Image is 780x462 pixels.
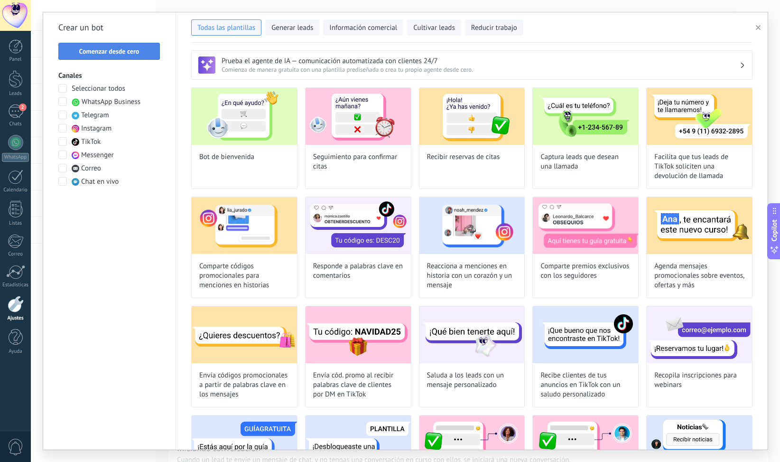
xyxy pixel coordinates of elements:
img: Reacciona a menciones en historia con un corazón y un mensaje [419,197,525,254]
img: Agenda mensajes promocionales sobre eventos, ofertas y más [647,197,752,254]
button: Información comercial [323,19,403,36]
div: Calendario [2,187,29,193]
img: Responde a palabras clave en comentarios [306,197,411,254]
span: Correo [81,164,101,173]
img: Seguimiento para confirmar citas [306,88,411,145]
span: Messenger [81,151,114,160]
img: Envía códigos promocionales a partir de palabras clave en los mensajes [192,306,297,363]
div: Leads [2,91,29,97]
div: Listas [2,220,29,226]
img: Recibe clientes de tus anuncios en TikTok con un saludo personalizado [533,306,638,363]
span: Envía cód. promo al recibir palabras clave de clientes por DM en TikTok [313,371,403,399]
span: Reacciona a menciones en historia con un corazón y un mensaje [427,262,517,290]
img: Recopila inscripciones para webinars [647,306,752,363]
span: Seleccionar todos [72,84,125,94]
span: Todas las plantillas [197,23,255,33]
span: Agenda mensajes promocionales sobre eventos, ofertas y más [654,262,744,290]
img: Facilita que tus leads de TikTok soliciten una devolución de llamada [647,88,752,145]
span: Captura leads que desean una llamada [540,152,631,171]
h2: Crear un bot [58,20,160,35]
div: Correo [2,251,29,257]
span: Reducir trabajo [471,23,517,33]
span: Comparte códigos promocionales para menciones en historias [199,262,289,290]
button: Comenzar desde cero [58,43,160,60]
img: Envía cód. promo al recibir palabras clave de clientes por DM en TikTok [306,306,411,363]
div: Ayuda [2,349,29,355]
span: Envía códigos promocionales a partir de palabras clave en los mensajes [199,371,289,399]
span: Saluda a los leads con un mensaje personalizado [427,371,517,390]
span: Bot de bienvenida [199,152,254,162]
div: Chats [2,121,29,127]
div: Estadísticas [2,282,29,288]
span: Comenzar desde cero [79,48,139,55]
span: Comparte premios exclusivos con los seguidores [540,262,631,281]
button: Generar leads [265,19,319,36]
span: Información comercial [329,23,397,33]
div: Panel [2,57,29,63]
span: TikTok [81,137,101,147]
span: Responde a palabras clave en comentarios [313,262,403,281]
span: Chat en vivo [81,177,119,187]
button: Cultivar leads [407,19,461,36]
button: Todas las plantillas [191,19,261,36]
img: Captura leads que desean una llamada [533,88,638,145]
span: Comienza de manera gratuita con una plantilla prediseñada o crea tu propio agente desde cero. [222,66,740,74]
img: Comparte premios exclusivos con los seguidores [533,197,638,254]
h3: Canales [58,71,160,80]
img: Saluda a los leads con un mensaje personalizado [419,306,525,363]
div: WhatsApp [2,153,29,162]
img: Bot de bienvenida [192,88,297,145]
img: Comparte códigos promocionales para menciones en historias [192,197,297,254]
span: 2 [19,104,27,111]
span: WhatsApp Business [82,97,140,107]
span: Generar leads [271,23,313,33]
h3: Prueba el agente de IA — comunicación automatizada con clientes 24/7 [222,57,740,66]
img: Recibir reservas de citas [419,88,525,145]
span: Seguimiento para confirmar citas [313,152,403,171]
span: Telegram [81,111,109,120]
span: Instagram [81,124,111,133]
span: Recibir reservas de citas [427,152,500,162]
span: Recopila inscripciones para webinars [654,371,744,390]
span: Recibe clientes de tus anuncios en TikTok con un saludo personalizado [540,371,631,399]
span: Facilita que tus leads de TikTok soliciten una devolución de llamada [654,152,744,181]
div: Ajustes [2,315,29,321]
button: Reducir trabajo [465,19,523,36]
span: Cultivar leads [413,23,455,33]
span: Copilot [770,219,779,241]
